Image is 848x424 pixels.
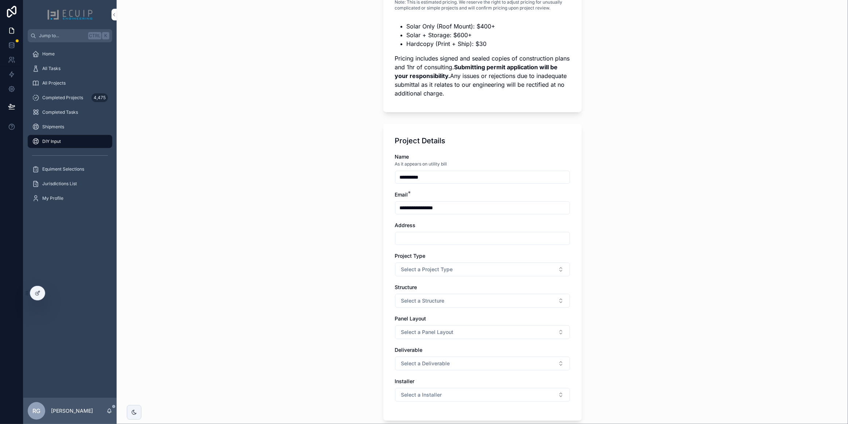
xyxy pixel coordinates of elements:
[32,407,40,415] span: RG
[42,80,66,86] span: All Projects
[91,93,108,102] div: 4,475
[395,136,446,146] h1: Project Details
[28,163,112,176] a: Equiment Selections
[407,39,570,48] li: Hardcopy (Print + Ship): $30
[23,42,117,214] div: scrollable content
[42,195,63,201] span: My Profile
[42,139,61,144] span: DIY Input
[395,262,570,276] button: Select Button
[28,106,112,119] a: Completed Tasks
[28,29,112,42] button: Jump to...CtrlK
[28,91,112,104] a: Completed Projects4,475
[42,166,84,172] span: Equiment Selections
[395,153,409,160] span: Name
[103,33,109,39] span: K
[401,266,453,273] span: Select a Project Type
[395,191,408,198] span: Email
[395,347,423,353] span: Deliverable
[42,181,77,187] span: Jurisdictions List
[395,388,570,402] button: Select Button
[395,378,415,384] span: Installer
[39,33,85,39] span: Jump to...
[395,63,558,79] strong: Submitting permit application will be your responsibility.
[28,77,112,90] a: All Projects
[407,31,570,39] li: Solar + Storage: $600+
[401,328,454,336] span: Select a Panel Layout
[395,161,447,167] span: As it appears on utility bill
[47,9,93,20] img: App logo
[401,391,442,398] span: Select a Installer
[42,109,78,115] span: Completed Tasks
[28,135,112,148] a: DIY Input
[395,284,417,290] span: Structure
[28,47,112,61] a: Home
[28,62,112,75] a: All Tasks
[401,360,450,367] span: Select a Deliverable
[28,177,112,190] a: Jurisdictions List
[395,325,570,339] button: Select Button
[42,66,60,71] span: All Tasks
[42,124,64,130] span: Shipments
[395,357,570,370] button: Select Button
[395,294,570,308] button: Select Button
[395,222,416,228] span: Address
[395,315,426,322] span: Panel Layout
[401,297,445,304] span: Select a Structure
[407,22,570,31] li: Solar Only (Roof Mount): $400+
[51,407,93,415] p: [PERSON_NAME]
[42,95,83,101] span: Completed Projects
[42,51,55,57] span: Home
[395,55,570,97] span: Pricing includes signed and sealed copies of construction plans and 1hr of consulting. Any issues...
[28,120,112,133] a: Shipments
[395,253,426,259] span: Project Type
[88,32,101,39] span: Ctrl
[28,192,112,205] a: My Profile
